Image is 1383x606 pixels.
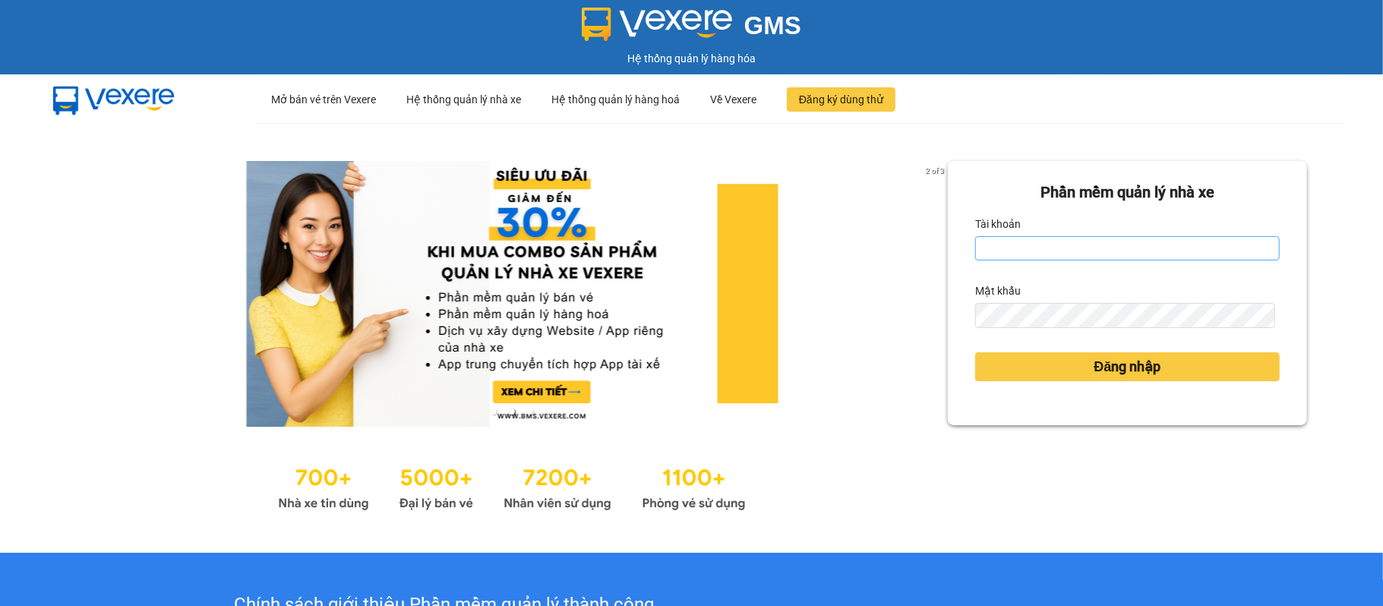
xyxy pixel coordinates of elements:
button: previous slide / item [76,161,97,427]
span: Đăng nhập [1094,356,1161,377]
p: 2 of 3 [921,161,948,181]
div: Mở bán vé trên Vexere [271,75,376,124]
div: Hệ thống quản lý hàng hoá [551,75,680,124]
img: mbUUG5Q.png [38,74,190,125]
a: GMS [582,23,801,35]
input: Mật khẩu [975,303,1275,328]
input: Tài khoản [975,236,1280,260]
button: next slide / item [927,161,948,427]
div: Hệ thống quản lý nhà xe [406,75,521,124]
img: logo 2 [582,8,732,41]
div: Về Vexere [710,75,756,124]
button: Đăng nhập [975,352,1280,381]
li: slide item 2 [509,409,515,415]
label: Mật khẩu [975,279,1021,303]
img: Statistics.png [278,457,746,515]
span: GMS [744,11,801,39]
span: Đăng ký dùng thử [799,91,883,108]
li: slide item 1 [491,409,497,415]
div: Phần mềm quản lý nhà xe [975,181,1280,204]
label: Tài khoản [975,212,1021,236]
li: slide item 3 [527,409,533,415]
button: Đăng ký dùng thử [787,87,895,112]
div: Hệ thống quản lý hàng hóa [4,50,1379,67]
